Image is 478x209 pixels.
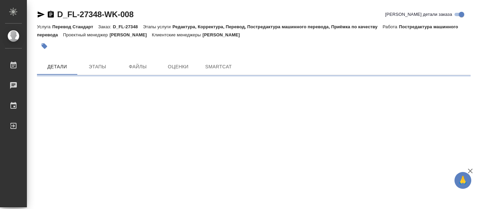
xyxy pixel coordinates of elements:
p: Перевод Стандарт [52,24,98,29]
button: 🙏 [454,172,471,189]
span: SmartCat [202,63,235,71]
button: Добавить тэг [37,39,52,54]
span: [PERSON_NAME] детали заказа [385,11,452,18]
span: 🙏 [457,173,469,187]
p: Услуга [37,24,52,29]
p: Редактура, Корректура, Перевод, Постредактура машинного перевода, Приёмка по качеству [172,24,383,29]
button: Скопировать ссылку [47,10,55,19]
span: Этапы [81,63,114,71]
button: Скопировать ссылку для ЯМессенджера [37,10,45,19]
span: Детали [41,63,73,71]
p: Проектный менеджер [63,32,109,37]
p: Работа [383,24,399,29]
p: [PERSON_NAME] [110,32,152,37]
p: Клиентские менеджеры [152,32,203,37]
span: Файлы [122,63,154,71]
p: [PERSON_NAME] [203,32,245,37]
span: Оценки [162,63,194,71]
a: D_FL-27348-WK-008 [57,10,133,19]
p: Заказ: [98,24,113,29]
p: D_FL-27348 [113,24,143,29]
p: Этапы услуги [143,24,172,29]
